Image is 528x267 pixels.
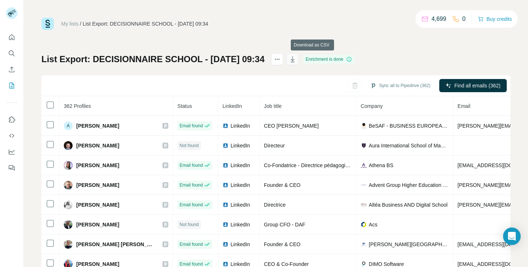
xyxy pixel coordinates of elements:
img: LinkedIn logo [223,202,228,208]
button: Find all emails (362) [439,79,507,92]
button: Use Surfe API [6,129,18,142]
span: CEO & Co-Founder [264,261,309,267]
span: Founder & CEO [264,182,301,188]
span: Email [458,103,470,109]
img: company-logo [361,162,367,168]
span: Athena BS [369,162,393,169]
img: Avatar [64,200,73,209]
span: Altéa Business AND Digital School [369,201,448,208]
button: actions [271,53,283,65]
span: Group CFO - DAF [264,222,305,227]
span: LinkedIn [231,142,250,149]
span: LinkedIn [231,162,250,169]
span: Status [177,103,192,109]
img: company-logo [361,123,367,129]
img: company-logo [361,143,367,148]
span: Not found [180,221,199,228]
span: Not found [180,142,199,149]
img: Avatar [64,181,73,189]
img: Avatar [64,240,73,249]
a: My lists [61,21,78,27]
img: company-logo [361,182,367,188]
span: 362 Profiles [64,103,91,109]
img: company-logo [361,222,367,227]
span: Acs [369,221,377,228]
span: [PERSON_NAME] [76,122,119,129]
button: Buy credits [478,14,512,24]
span: Job title [264,103,282,109]
img: LinkedIn logo [223,182,228,188]
img: Surfe Logo [41,18,54,30]
span: Email found [180,241,203,248]
p: 0 [462,15,466,23]
h1: List Export: DECISIONNAIRE SCHOOL - [DATE] 09:34 [41,53,265,65]
img: LinkedIn logo [223,123,228,129]
span: Email found [180,182,203,188]
img: LinkedIn logo [223,162,228,168]
span: Email found [180,202,203,208]
span: Find all emails (362) [454,82,500,89]
button: Dashboard [6,145,18,158]
button: Search [6,47,18,60]
img: LinkedIn logo [223,143,228,148]
span: Founder & CEO [264,241,301,247]
span: LinkedIn [231,122,250,129]
div: Enrichment is done [304,55,355,64]
img: LinkedIn logo [223,261,228,267]
span: Aura International School of Management [369,142,448,149]
img: Avatar [6,7,18,19]
img: company-logo [361,261,367,267]
span: Company [361,103,383,109]
div: Open Intercom Messenger [503,227,521,245]
button: Sync all to Pipedrive (362) [365,80,436,91]
span: Email found [180,162,203,169]
span: Directrice [264,202,286,208]
span: Email found [180,123,203,129]
span: [PERSON_NAME][GEOGRAPHIC_DATA] [369,241,448,248]
span: [PERSON_NAME] [PERSON_NAME] [76,241,155,248]
button: Enrich CSV [6,63,18,76]
span: LinkedIn [231,241,250,248]
button: Quick start [6,31,18,44]
span: LinkedIn [231,221,250,228]
img: LinkedIn logo [223,222,228,227]
p: 4,699 [432,15,446,23]
div: A [64,121,73,130]
span: Co-Fondatrice - Directrice pédagogique [264,162,354,168]
button: My lists [6,79,18,92]
img: Avatar [64,141,73,150]
img: Avatar [64,161,73,170]
img: company-logo [361,202,367,208]
span: LinkedIn [231,201,250,208]
button: Use Surfe on LinkedIn [6,113,18,126]
span: LinkedIn [231,181,250,189]
span: [PERSON_NAME] [76,181,119,189]
img: company-logo [361,241,367,247]
span: LinkedIn [223,103,242,109]
span: Directeur [264,143,285,148]
div: List Export: DECISIONNAIRE SCHOOL - [DATE] 09:34 [83,20,208,27]
li: / [80,20,81,27]
span: [PERSON_NAME] [76,162,119,169]
button: Feedback [6,161,18,174]
span: [PERSON_NAME] [76,201,119,208]
span: CEO [PERSON_NAME] [264,123,319,129]
span: Advent Group Higher Education Services [369,181,448,189]
img: LinkedIn logo [223,241,228,247]
span: [PERSON_NAME] [76,221,119,228]
span: BeSAF - BUSINESS EUROPEAN SCHOOL of ANTI FRAUD MANAGEMENT [369,122,448,129]
img: Avatar [64,220,73,229]
span: [PERSON_NAME] [76,142,119,149]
